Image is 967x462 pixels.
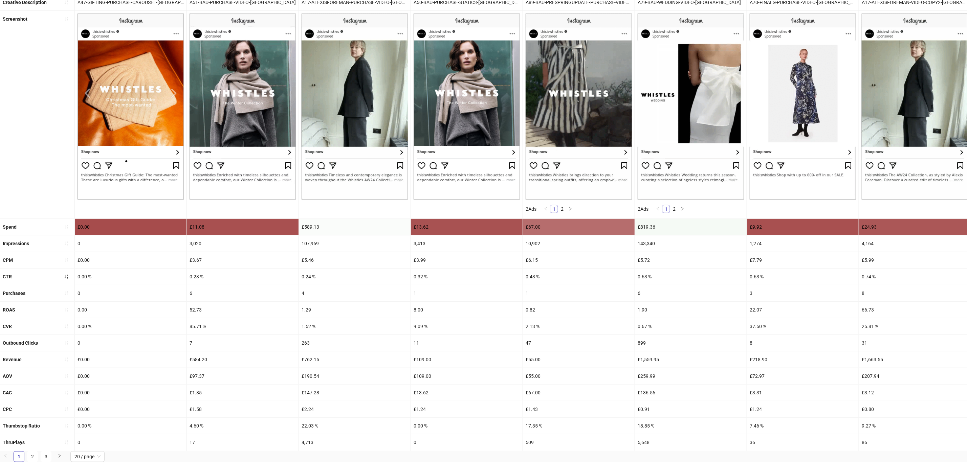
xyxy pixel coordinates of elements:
div: £0.00 [75,385,186,401]
div: 0.23 % [187,269,299,285]
span: sort-ascending [64,390,69,395]
span: sort-ascending [64,357,69,362]
div: £0.91 [635,401,747,417]
div: 5,648 [635,434,747,451]
span: right [680,207,684,211]
div: 9.09 % [411,318,523,334]
img: Screenshot 6673159336131 [750,14,856,200]
div: £9.92 [747,219,859,235]
div: 143,340 [635,235,747,252]
div: £0.00 [75,351,186,368]
b: CPM [3,257,13,263]
button: right [678,205,686,213]
div: £190.54 [299,368,411,384]
img: Screenshot 6662280431931 [414,14,520,200]
div: 263 [299,335,411,351]
div: £3.31 [747,385,859,401]
div: 0.67 % [635,318,747,334]
button: left [654,205,662,213]
div: 0.43 % [523,269,635,285]
img: Screenshot 6673606048931 [302,14,408,200]
div: £3.67 [187,252,299,268]
div: £0.00 [75,219,186,235]
b: Revenue [3,357,22,362]
img: Screenshot 6679739749331 [526,14,632,200]
b: CPC [3,407,12,412]
span: sort-ascending [64,274,69,279]
li: 2 [558,205,566,213]
div: £6.15 [523,252,635,268]
a: 3 [41,452,51,462]
b: ROAS [3,307,15,313]
div: 7.46 % [747,418,859,434]
a: 1 [14,452,24,462]
b: CAC [3,390,12,395]
div: £589.13 [299,219,411,235]
div: £136.56 [635,385,747,401]
div: £55.00 [523,368,635,384]
button: left [542,205,550,213]
div: £7.79 [747,252,859,268]
div: 0 [75,235,186,252]
a: 1 [550,205,558,213]
div: £13.62 [411,385,523,401]
div: 0.32 % [411,269,523,285]
li: Next Page [566,205,574,213]
div: £11.08 [187,219,299,235]
div: 0.63 % [747,269,859,285]
div: 1 [411,285,523,301]
div: £1.43 [523,401,635,417]
span: sort-ascending [64,307,69,312]
div: £1.85 [187,385,299,401]
img: Screenshot 6673599939931 [638,14,744,200]
span: sort-ascending [64,258,69,262]
div: £109.00 [411,368,523,384]
b: Purchases [3,291,25,296]
div: 6 [635,285,747,301]
div: 0 [75,434,186,451]
span: sort-ascending [64,324,69,329]
div: 3,413 [411,235,523,252]
div: 509 [523,434,635,451]
span: sort-ascending [64,374,69,378]
div: £0.00 [75,401,186,417]
div: £0.00 [75,368,186,384]
div: 7 [187,335,299,351]
div: 1,274 [747,235,859,252]
div: 1.52 % [299,318,411,334]
div: £2.24 [299,401,411,417]
div: £1.24 [747,401,859,417]
div: 52.73 [187,302,299,318]
div: 1.90 [635,302,747,318]
span: 2 Ads [526,206,536,212]
li: Previous Page [542,205,550,213]
div: £819.36 [635,219,747,235]
div: £3.99 [411,252,523,268]
div: £762.15 [299,351,411,368]
li: Next Page [678,205,686,213]
div: £5.46 [299,252,411,268]
div: £259.99 [635,368,747,384]
div: £1.58 [187,401,299,417]
span: sort-ascending [64,241,69,246]
div: 85.71 % [187,318,299,334]
div: £67.00 [523,219,635,235]
div: 899 [635,335,747,351]
div: 6 [187,285,299,301]
div: 0 [411,434,523,451]
img: Screenshot 6662280433131 [190,14,296,200]
div: 47 [523,335,635,351]
div: £147.28 [299,385,411,401]
span: sort-ascending [64,407,69,412]
img: Screenshot 6662280432131 [78,14,184,200]
span: sort-ascending [64,291,69,296]
div: 0.00 [75,302,186,318]
li: 2 [670,205,678,213]
div: 8 [747,335,859,351]
b: Spend [3,224,17,230]
div: £67.00 [523,385,635,401]
b: Outbound Clicks [3,340,38,346]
